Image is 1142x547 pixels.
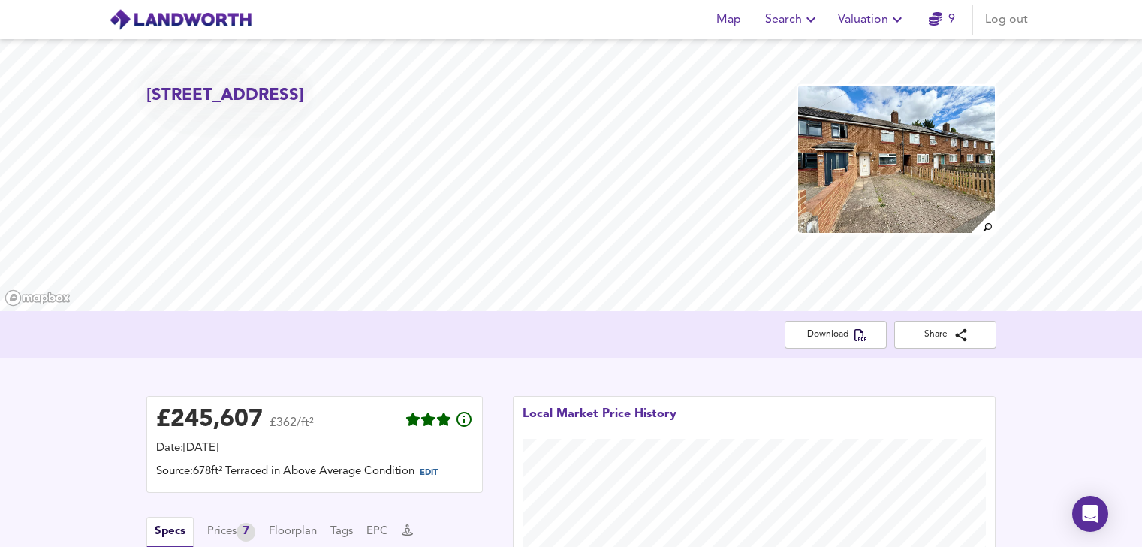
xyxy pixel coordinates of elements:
span: Map [711,9,747,30]
span: Log out [985,9,1028,30]
img: logo [109,8,252,31]
button: Download [785,321,887,349]
button: Map [705,5,753,35]
span: Share [906,327,984,343]
span: £362/ft² [270,417,314,439]
img: property [797,84,996,234]
button: Valuation [832,5,912,35]
div: Source: 678ft² Terraced in Above Average Condition [156,464,473,483]
h2: [STREET_ADDRESS] [146,84,304,107]
img: search [970,209,996,235]
button: Share [894,321,996,349]
button: Floorplan [269,524,317,540]
div: Prices [207,523,255,542]
button: Prices7 [207,523,255,542]
div: Open Intercom Messenger [1072,496,1108,532]
span: Download [797,327,875,343]
button: Log out [979,5,1034,35]
a: Mapbox homepage [5,289,71,307]
div: Date: [DATE] [156,440,473,457]
span: EDIT [420,469,438,477]
button: 9 [918,5,966,35]
div: 7 [237,523,255,542]
div: Local Market Price History [523,406,676,439]
a: 9 [929,9,955,30]
span: Search [765,9,820,30]
button: Tags [330,524,353,540]
div: £ 245,607 [156,409,263,431]
button: Search [759,5,826,35]
span: Valuation [838,9,906,30]
button: EPC [366,524,388,540]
